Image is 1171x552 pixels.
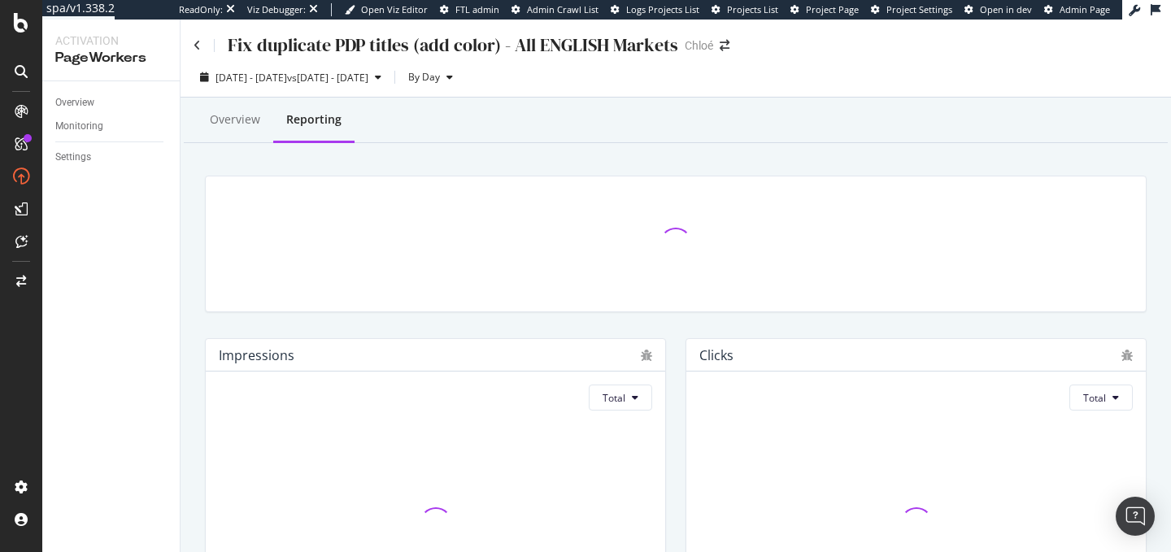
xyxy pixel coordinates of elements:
div: Clicks [699,347,734,363]
a: Click to go back [194,40,201,51]
a: Monitoring [55,118,168,135]
div: bug [641,350,652,361]
span: Total [603,391,625,405]
span: By Day [402,70,440,84]
a: Open Viz Editor [345,3,428,16]
div: arrow-right-arrow-left [720,40,729,51]
a: Settings [55,149,168,166]
span: FTL admin [455,3,499,15]
div: Open Intercom Messenger [1116,497,1155,536]
span: Logs Projects List [626,3,699,15]
span: [DATE] - [DATE] [215,71,287,85]
a: FTL admin [440,3,499,16]
a: Logs Projects List [611,3,699,16]
a: Admin Crawl List [511,3,599,16]
a: Project Page [790,3,859,16]
button: Total [589,385,652,411]
a: Overview [55,94,168,111]
div: Chloé [685,37,713,54]
div: Fix duplicate PDP titles (add color) - All ENGLISH Markets [228,33,678,58]
span: Open in dev [980,3,1032,15]
span: Project Settings [886,3,952,15]
div: Impressions [219,347,294,363]
div: Activation [55,33,167,49]
a: Projects List [712,3,778,16]
a: Admin Page [1044,3,1110,16]
span: Total [1083,391,1106,405]
div: Overview [210,111,260,128]
button: By Day [402,64,459,90]
div: ReadOnly: [179,3,223,16]
button: Total [1069,385,1133,411]
a: Project Settings [871,3,952,16]
button: [DATE] - [DATE]vs[DATE] - [DATE] [194,64,388,90]
span: vs [DATE] - [DATE] [287,71,368,85]
span: Projects List [727,3,778,15]
div: Monitoring [55,118,103,135]
span: Admin Crawl List [527,3,599,15]
a: Open in dev [964,3,1032,16]
div: Reporting [286,111,342,128]
div: PageWorkers [55,49,167,67]
span: Open Viz Editor [361,3,428,15]
div: Settings [55,149,91,166]
div: Viz Debugger: [247,3,306,16]
div: Overview [55,94,94,111]
span: Project Page [806,3,859,15]
div: bug [1121,350,1133,361]
span: Admin Page [1060,3,1110,15]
